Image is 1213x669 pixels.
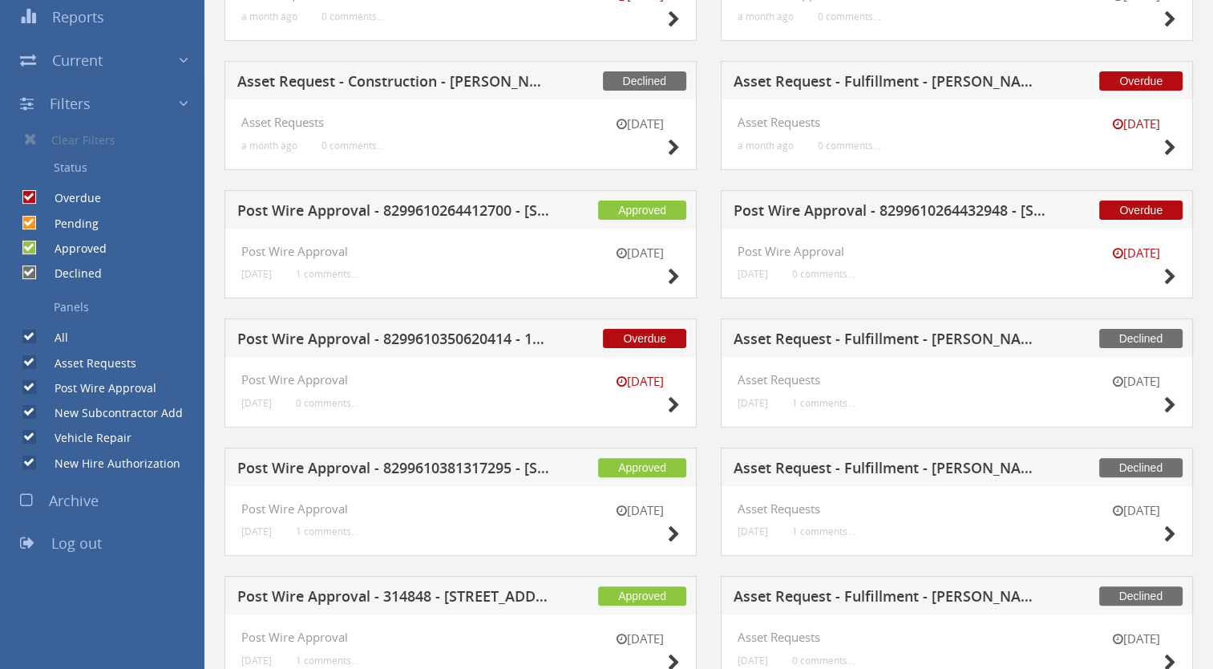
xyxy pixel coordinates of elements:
[296,655,358,667] small: 1 comments...
[296,397,358,409] small: 0 comments...
[38,190,101,206] label: Overdue
[598,201,686,220] span: Approved
[1099,201,1183,220] span: Overdue
[738,397,768,409] small: [DATE]
[38,355,136,371] label: Asset Requests
[598,458,686,477] span: Approved
[734,74,1046,94] h5: Asset Request - Fulfillment - [PERSON_NAME]
[237,203,550,223] h5: Post Wire Approval - 8299610264412700 - [STREET_ADDRESS][PERSON_NAME]
[50,94,91,113] span: Filters
[1096,502,1176,519] small: [DATE]
[237,74,550,94] h5: Asset Request - Construction - [PERSON_NAME]
[738,525,768,537] small: [DATE]
[734,331,1046,351] h5: Asset Request - Fulfillment - [PERSON_NAME]
[241,373,680,387] h4: Post Wire Approval
[1099,329,1183,348] span: Declined
[600,116,680,132] small: [DATE]
[241,655,272,667] small: [DATE]
[38,216,99,232] label: Pending
[603,71,686,91] span: Declined
[734,589,1046,609] h5: Asset Request - Fulfillment - [PERSON_NAME]
[241,116,680,129] h4: Asset Requests
[52,51,103,70] span: Current
[38,456,180,472] label: New Hire Authorization
[237,589,550,609] h5: Post Wire Approval - 314848 - [STREET_ADDRESS]
[818,10,880,22] small: 0 comments...
[296,268,358,280] small: 1 comments...
[734,460,1046,480] h5: Asset Request - Fulfillment - [PERSON_NAME]
[1099,458,1183,477] span: Declined
[241,10,297,22] small: a month ago
[738,245,1176,258] h4: Post Wire Approval
[12,294,204,321] a: Panels
[52,7,104,26] span: Reports
[241,630,680,644] h4: Post Wire Approval
[1096,373,1176,390] small: [DATE]
[38,330,68,346] label: All
[603,329,686,348] span: Overdue
[738,502,1176,516] h4: Asset Requests
[296,525,358,537] small: 1 comments...
[241,525,272,537] small: [DATE]
[792,268,855,280] small: 0 comments...
[38,380,156,396] label: Post Wire Approval
[738,116,1176,129] h4: Asset Requests
[738,268,768,280] small: [DATE]
[38,241,107,257] label: Approved
[38,266,102,282] label: Declined
[792,655,855,667] small: 0 comments...
[1099,586,1183,606] span: Declined
[49,491,99,510] span: Archive
[738,630,1176,644] h4: Asset Requests
[321,140,384,152] small: 0 comments...
[12,125,204,154] a: Clear Filters
[241,245,680,258] h4: Post Wire Approval
[792,397,855,409] small: 1 comments...
[1099,71,1183,91] span: Overdue
[237,331,550,351] h5: Post Wire Approval - 8299610350620414 - 10689 [PERSON_NAME] ct Manassas, [GEOGRAPHIC_DATA] 20110 US
[1096,630,1176,647] small: [DATE]
[738,655,768,667] small: [DATE]
[237,460,550,480] h5: Post Wire Approval - 8299610381317295 - [STREET_ADDRESS]
[600,502,680,519] small: [DATE]
[51,533,102,553] span: Log out
[241,268,272,280] small: [DATE]
[738,140,794,152] small: a month ago
[38,430,131,446] label: Vehicle Repair
[321,10,384,22] small: 0 comments...
[818,140,880,152] small: 0 comments...
[792,525,855,537] small: 1 comments...
[738,373,1176,387] h4: Asset Requests
[241,502,680,516] h4: Post Wire Approval
[738,10,794,22] small: a month ago
[598,586,686,606] span: Approved
[12,154,204,181] a: Status
[38,405,183,421] label: New Subcontractor Add
[734,203,1046,223] h5: Post Wire Approval - 8299610264432948 - [STREET_ADDRESS][PERSON_NAME]
[600,373,680,390] small: [DATE]
[1096,116,1176,132] small: [DATE]
[241,397,272,409] small: [DATE]
[600,630,680,647] small: [DATE]
[241,140,297,152] small: a month ago
[600,245,680,262] small: [DATE]
[1096,245,1176,262] small: [DATE]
